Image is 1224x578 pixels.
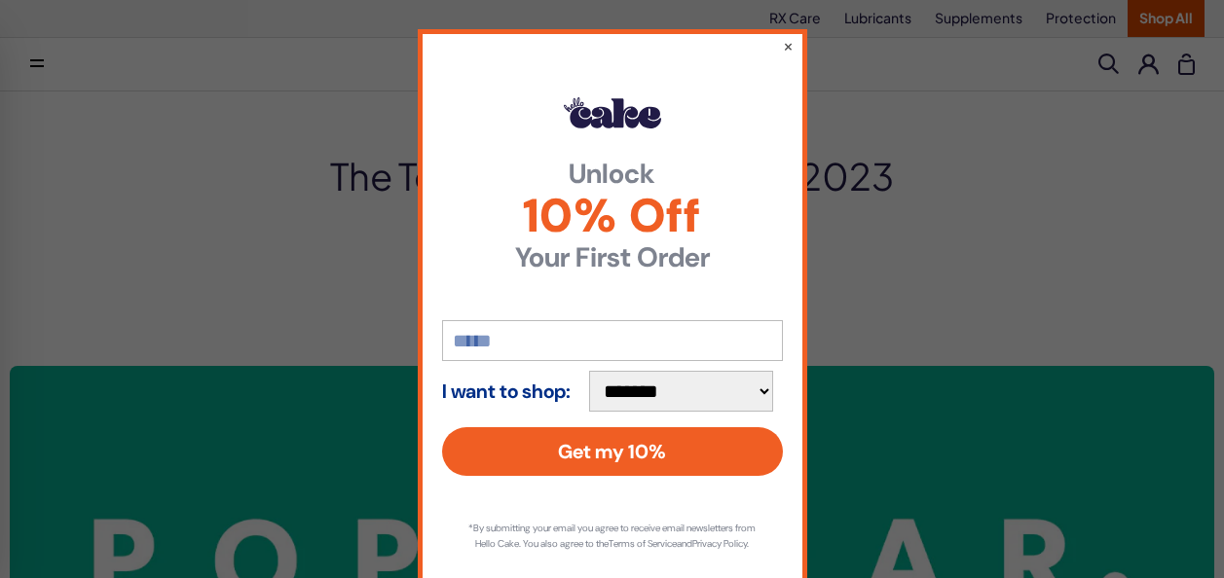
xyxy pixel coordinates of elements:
img: Hello Cake [564,97,661,128]
a: Privacy Policy [692,537,747,550]
strong: Your First Order [442,244,783,271]
button: Get my 10% [442,427,783,476]
strong: I want to shop: [442,380,571,402]
span: 10% Off [442,193,783,239]
strong: Unlock [442,161,783,188]
button: × [783,36,794,55]
a: Terms of Service [609,537,677,550]
p: *By submitting your email you agree to receive email newsletters from Hello Cake. You also agree ... [462,521,763,552]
